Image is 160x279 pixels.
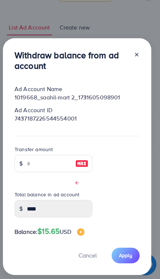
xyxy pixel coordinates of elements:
[77,228,84,236] img: image
[15,146,53,153] label: Transfer amount
[9,93,145,102] div: 1019668_saahil-mart 2_1731605098901
[112,248,140,263] button: Apply
[79,251,97,259] span: Cancel
[9,85,145,93] div: Ad Account Name
[15,191,79,198] label: Total balance in ad account
[15,50,128,71] h3: Withdraw balance from ad account
[15,228,37,236] span: Balance:
[9,106,145,114] div: Ad Account ID
[9,114,145,123] div: 7437187226544554001
[69,248,106,263] button: Cancel
[37,227,84,236] h4: $15.65
[75,159,88,168] img: image
[60,228,71,236] span: USD
[119,252,132,259] span: Apply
